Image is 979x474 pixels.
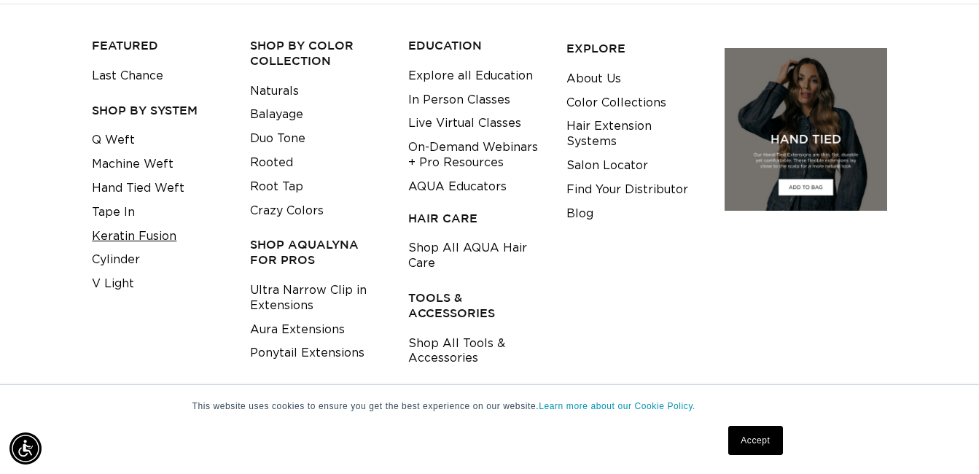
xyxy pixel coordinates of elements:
a: AQUA Educators [408,175,507,199]
a: About Us [566,67,621,91]
a: Salon Locator [566,154,648,178]
h3: HAIR CARE [408,211,544,226]
a: Crazy Colors [250,199,324,223]
a: Ultra Narrow Clip in Extensions [250,279,386,318]
a: Naturals [250,79,299,104]
a: Color Collections [566,91,666,115]
a: Last Chance [92,64,163,88]
a: Shop All AQUA Hair Care [408,236,544,276]
a: Q Weft [92,128,135,152]
a: Learn more about our Cookie Policy. [539,401,695,411]
a: Shop All Tools & Accessories [408,332,544,371]
a: Duo Tone [250,127,305,151]
h3: TOOLS & ACCESSORIES [408,290,544,321]
a: Keratin Fusion [92,225,176,249]
a: V Light [92,272,134,296]
a: Blog [566,202,593,226]
a: Live Virtual Classes [408,112,521,136]
h3: EXPLORE [566,41,702,56]
a: Rooted [250,151,293,175]
a: Ponytail Extensions [250,341,364,365]
div: Accessibility Menu [9,432,42,465]
a: Machine Weft [92,152,173,176]
a: Accept [728,426,782,455]
a: Aura Extensions [250,318,345,342]
h3: SHOP BY SYSTEM [92,103,227,118]
h3: Shop AquaLyna for Pros [250,237,386,268]
a: Explore all Education [408,64,533,88]
p: This website uses cookies to ensure you get the best experience on our website. [192,400,787,413]
a: Hair Extension Systems [566,114,702,154]
a: Tape In [92,201,135,225]
a: Balayage [250,103,303,127]
a: In Person Classes [408,88,510,112]
a: Cylinder [92,248,140,272]
h3: FEATURED [92,38,227,53]
a: Find Your Distributor [566,178,688,202]
a: Root Tap [250,175,303,199]
a: Hand Tied Weft [92,176,184,201]
h3: EDUCATION [408,38,544,53]
a: On-Demand Webinars + Pro Resources [408,136,544,175]
h3: Shop by Color Collection [250,38,386,69]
